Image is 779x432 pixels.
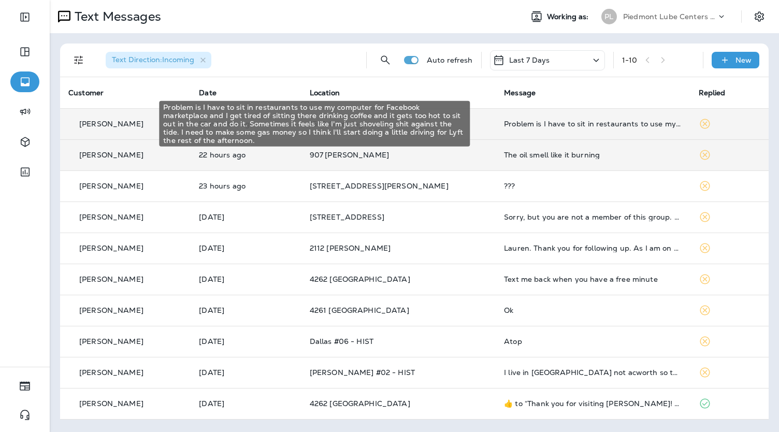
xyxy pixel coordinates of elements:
[504,151,682,159] div: The oil smell like it burning
[199,275,293,283] p: Sep 4, 2025 05:10 PM
[199,182,293,190] p: Sep 8, 2025 04:19 PM
[750,7,769,26] button: Settings
[547,12,591,21] span: Working as:
[199,368,293,377] p: Sep 4, 2025 10:20 AM
[504,213,682,221] div: Sorry, but you are not a member of this group. Please get the free GroupMe app at https://groupme...
[68,88,104,97] span: Customer
[79,182,143,190] p: [PERSON_NAME]
[504,337,682,345] div: Atop
[504,306,682,314] div: Ok
[199,244,293,252] p: Sep 5, 2025 05:12 PM
[375,50,396,70] button: Search Messages
[504,88,536,97] span: Message
[79,151,143,159] p: [PERSON_NAME]
[310,275,410,284] span: 4262 [GEOGRAPHIC_DATA]
[310,368,415,377] span: [PERSON_NAME] #02 - HIST
[310,150,389,160] span: 907 [PERSON_NAME]
[10,7,39,27] button: Expand Sidebar
[699,88,726,97] span: Replied
[310,88,340,97] span: Location
[310,337,373,346] span: Dallas #06 - HIST
[310,399,410,408] span: 4262 [GEOGRAPHIC_DATA]
[79,306,143,314] p: [PERSON_NAME]
[623,12,716,21] p: Piedmont Lube Centers LLC
[199,306,293,314] p: Sep 4, 2025 02:18 PM
[622,56,638,64] div: 1 - 10
[68,50,89,70] button: Filters
[106,52,211,68] div: Text Direction:Incoming
[199,151,293,159] p: Sep 8, 2025 04:59 PM
[79,337,143,345] p: [PERSON_NAME]
[112,55,194,64] span: Text Direction : Incoming
[509,56,550,64] p: Last 7 Days
[310,181,449,191] span: [STREET_ADDRESS][PERSON_NAME]
[504,368,682,377] div: I live in marietta not acworth so that is why iam opting out .
[79,213,143,221] p: [PERSON_NAME]
[199,399,293,408] p: Sep 2, 2025 12:45 PM
[504,182,682,190] div: ???
[79,244,143,252] p: [PERSON_NAME]
[199,213,293,221] p: Sep 8, 2025 11:25 AM
[504,275,682,283] div: Text me back when you have a free minute
[199,88,217,97] span: Date
[79,275,143,283] p: [PERSON_NAME]
[79,120,143,128] p: [PERSON_NAME]
[310,306,409,315] span: 4261 [GEOGRAPHIC_DATA]
[504,399,682,408] div: ​👍​ to “ Thank you for visiting Jiffy Lube! Please leave us a review on Google https://g.page/r/C...
[504,244,682,252] div: Lauren. Thank you for following up. As I am on vacation I missed Larry's call but we talked 2 hou...
[735,56,752,64] p: New
[70,9,161,24] p: Text Messages
[601,9,617,24] div: PL
[159,101,470,147] div: Problem is I have to sit in restaurants to use my computer for Facebook marketplace and I get tir...
[310,243,391,253] span: 2112 [PERSON_NAME]
[199,337,293,345] p: Sep 4, 2025 10:59 AM
[79,368,143,377] p: [PERSON_NAME]
[79,399,143,408] p: [PERSON_NAME]
[310,212,384,222] span: [STREET_ADDRESS]
[427,56,473,64] p: Auto refresh
[504,120,682,128] div: Problem is I have to sit in restaurants to use my computer for Facebook marketplace and I get tir...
